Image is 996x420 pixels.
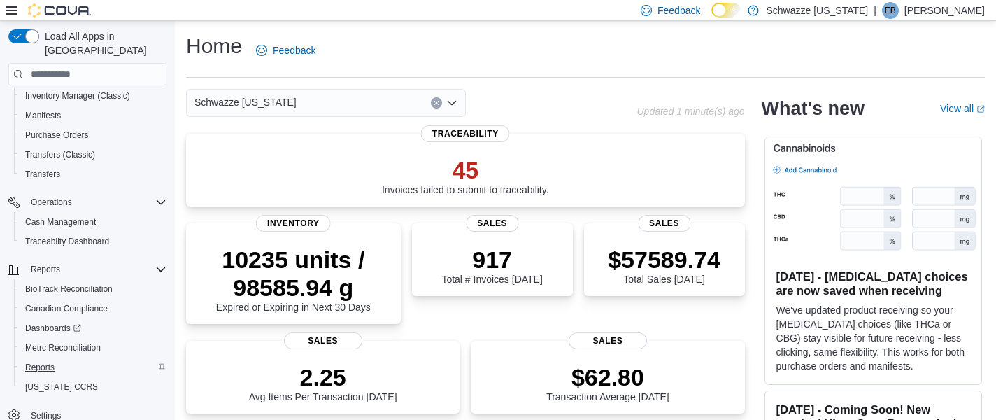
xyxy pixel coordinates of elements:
[20,166,66,183] a: Transfers
[20,339,166,356] span: Metrc Reconciliation
[14,377,172,397] button: [US_STATE] CCRS
[976,105,985,113] svg: External link
[25,194,166,211] span: Operations
[20,379,104,395] a: [US_STATE] CCRS
[3,260,172,279] button: Reports
[25,216,96,227] span: Cash Management
[14,338,172,358] button: Metrc Reconciliation
[546,363,669,402] div: Transaction Average [DATE]
[25,169,60,180] span: Transfers
[20,87,136,104] a: Inventory Manager (Classic)
[39,29,166,57] span: Load All Apps in [GEOGRAPHIC_DATA]
[20,87,166,104] span: Inventory Manager (Classic)
[14,86,172,106] button: Inventory Manager (Classic)
[776,269,970,297] h3: [DATE] - [MEDICAL_DATA] choices are now saved when receiving
[441,246,542,285] div: Total # Invoices [DATE]
[421,125,510,142] span: Traceability
[882,2,899,19] div: Emily Bunny
[20,379,166,395] span: Washington CCRS
[382,156,549,184] p: 45
[636,106,744,117] p: Updated 1 minute(s) ago
[20,359,60,376] a: Reports
[20,107,66,124] a: Manifests
[14,125,172,145] button: Purchase Orders
[446,97,457,108] button: Open list of options
[25,236,109,247] span: Traceabilty Dashboard
[382,156,549,195] div: Invoices failed to submit to traceability.
[657,3,700,17] span: Feedback
[25,149,95,160] span: Transfers (Classic)
[273,43,315,57] span: Feedback
[20,300,166,317] span: Canadian Compliance
[885,2,896,19] span: EB
[25,303,108,314] span: Canadian Compliance
[20,127,166,143] span: Purchase Orders
[25,261,166,278] span: Reports
[25,342,101,353] span: Metrc Reconciliation
[904,2,985,19] p: [PERSON_NAME]
[249,363,397,391] p: 2.25
[638,215,690,232] span: Sales
[250,36,321,64] a: Feedback
[249,363,397,402] div: Avg Items Per Transaction [DATE]
[14,164,172,184] button: Transfers
[25,110,61,121] span: Manifests
[20,359,166,376] span: Reports
[20,339,106,356] a: Metrc Reconciliation
[762,97,865,120] h2: What's new
[194,94,297,111] span: Schwazze [US_STATE]
[20,107,166,124] span: Manifests
[20,233,115,250] a: Traceabilty Dashboard
[186,32,242,60] h1: Home
[14,232,172,251] button: Traceabilty Dashboard
[20,146,101,163] a: Transfers (Classic)
[874,2,876,19] p: |
[14,106,172,125] button: Manifests
[20,166,166,183] span: Transfers
[14,358,172,377] button: Reports
[441,246,542,274] p: 917
[20,320,166,337] span: Dashboards
[20,213,101,230] a: Cash Management
[28,3,91,17] img: Cova
[20,320,87,337] a: Dashboards
[25,381,98,393] span: [US_STATE] CCRS
[31,197,72,208] span: Operations
[197,246,390,302] p: 10235 units / 98585.94 g
[25,323,81,334] span: Dashboards
[20,127,94,143] a: Purchase Orders
[25,194,78,211] button: Operations
[20,281,166,297] span: BioTrack Reconciliation
[25,362,55,373] span: Reports
[20,213,166,230] span: Cash Management
[14,299,172,318] button: Canadian Compliance
[766,2,868,19] p: Schwazze [US_STATE]
[20,146,166,163] span: Transfers (Classic)
[20,300,113,317] a: Canadian Compliance
[25,261,66,278] button: Reports
[14,145,172,164] button: Transfers (Classic)
[14,212,172,232] button: Cash Management
[14,279,172,299] button: BioTrack Reconciliation
[711,3,741,17] input: Dark Mode
[25,90,130,101] span: Inventory Manager (Classic)
[256,215,331,232] span: Inventory
[14,318,172,338] a: Dashboards
[546,363,669,391] p: $62.80
[197,246,390,313] div: Expired or Expiring in Next 30 Days
[31,264,60,275] span: Reports
[608,246,720,274] p: $57589.74
[431,97,442,108] button: Clear input
[20,281,118,297] a: BioTrack Reconciliation
[776,303,970,373] p: We've updated product receiving so your [MEDICAL_DATA] choices (like THCa or CBG) stay visible fo...
[940,103,985,114] a: View allExternal link
[608,246,720,285] div: Total Sales [DATE]
[25,283,113,295] span: BioTrack Reconciliation
[466,215,518,232] span: Sales
[3,192,172,212] button: Operations
[569,332,647,349] span: Sales
[284,332,362,349] span: Sales
[20,233,166,250] span: Traceabilty Dashboard
[25,129,89,141] span: Purchase Orders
